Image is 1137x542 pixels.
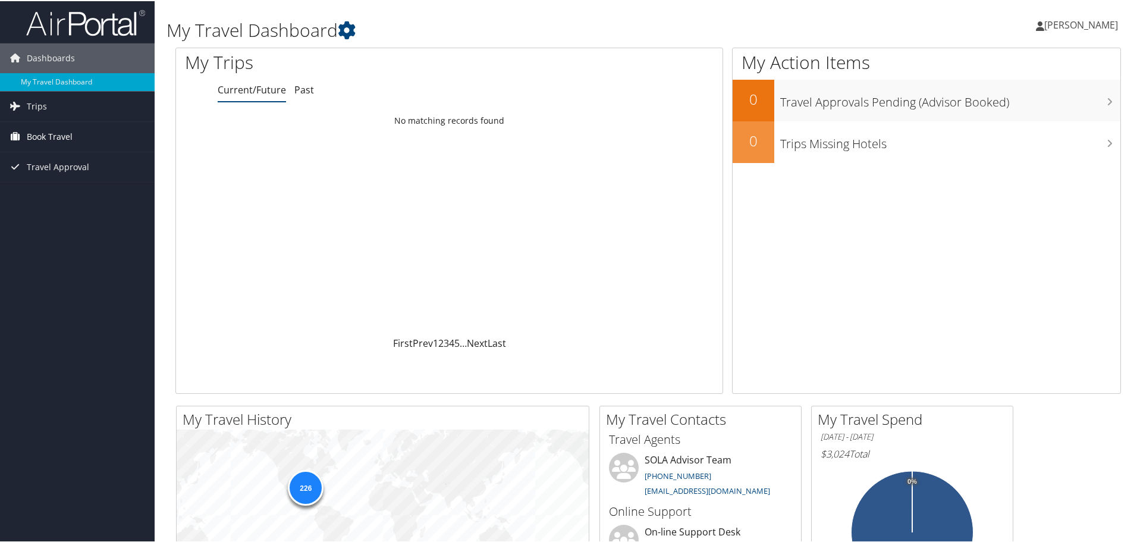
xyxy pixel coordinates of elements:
a: [PHONE_NUMBER] [645,469,711,480]
span: Dashboards [27,42,75,72]
a: Next [467,336,488,349]
td: No matching records found [176,109,723,130]
a: 3 [444,336,449,349]
h1: My Action Items [733,49,1120,74]
a: Prev [413,336,433,349]
tspan: 0% [907,477,917,484]
span: Trips [27,90,47,120]
li: SOLA Advisor Team [603,452,798,500]
h2: 0 [733,130,774,150]
span: Book Travel [27,121,73,151]
a: [EMAIL_ADDRESS][DOMAIN_NAME] [645,484,770,495]
h1: My Trips [185,49,486,74]
span: $3,024 [821,446,849,459]
a: Current/Future [218,82,286,95]
h6: [DATE] - [DATE] [821,430,1004,441]
a: 2 [438,336,444,349]
a: Last [488,336,506,349]
a: 5 [454,336,460,349]
a: 0Travel Approvals Pending (Advisor Booked) [733,79,1120,120]
span: [PERSON_NAME] [1044,17,1118,30]
h3: Travel Approvals Pending (Advisor Booked) [780,87,1120,109]
h1: My Travel Dashboard [167,17,809,42]
a: 0Trips Missing Hotels [733,120,1120,162]
h3: Travel Agents [609,430,792,447]
h3: Trips Missing Hotels [780,129,1120,151]
a: Past [294,82,314,95]
h2: 0 [733,88,774,108]
a: First [393,336,413,349]
h2: My Travel Spend [818,408,1013,428]
h2: My Travel Contacts [606,408,801,428]
div: 226 [288,469,323,505]
h3: Online Support [609,502,792,519]
h2: My Travel History [183,408,589,428]
span: Travel Approval [27,151,89,181]
span: … [460,336,467,349]
a: 4 [449,336,454,349]
a: 1 [433,336,438,349]
a: [PERSON_NAME] [1036,6,1130,42]
h6: Total [821,446,1004,459]
img: airportal-logo.png [26,8,145,36]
